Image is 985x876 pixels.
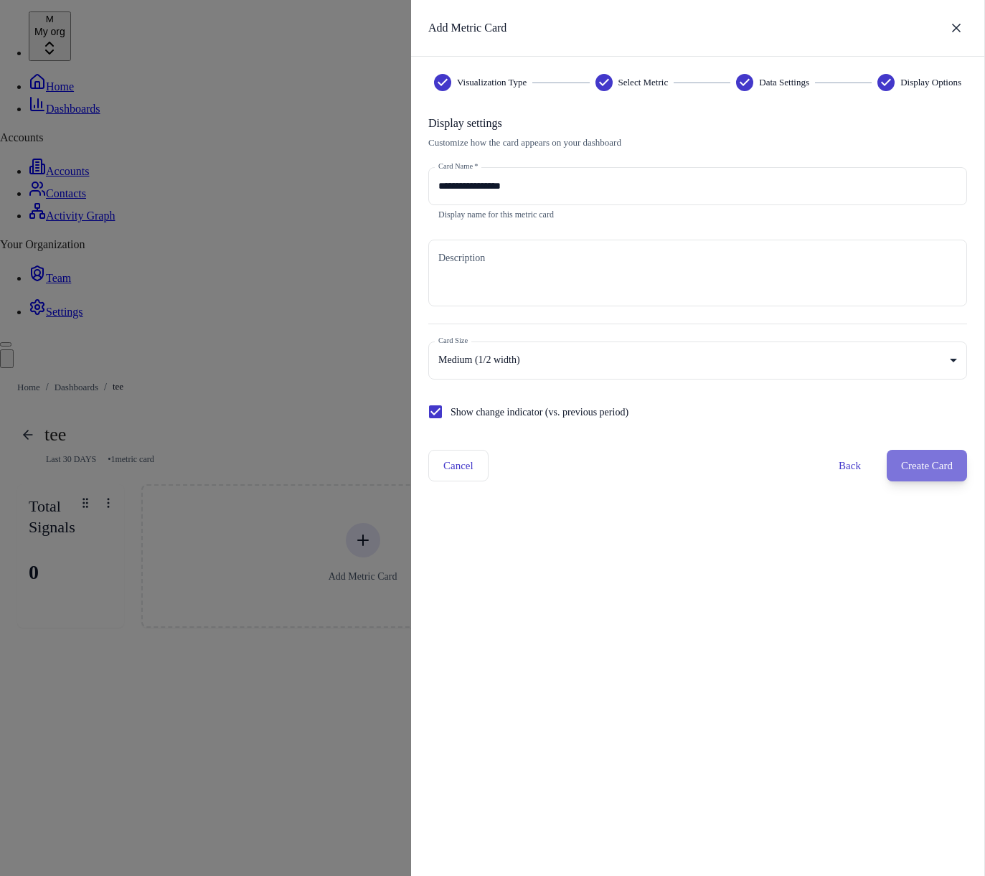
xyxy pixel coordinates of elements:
h6: Display settings [428,114,967,133]
span: Display Options [900,76,961,90]
label: Card Name [438,161,478,171]
div: Medium (1/2 width) [428,342,967,380]
p: Display name for this metric card [438,207,957,222]
button: Back [824,450,875,481]
span: Data Settings [759,76,809,90]
p: Customize how the card appears on your dashboard [428,136,967,150]
label: Card Size [438,335,468,346]
button: Create Card [887,450,967,481]
button: Cancel [428,450,489,481]
span: Select Metric [618,76,669,90]
span: Show change indicator (vs. previous period) [451,405,628,420]
span: Visualization Type [457,76,527,90]
h6: Add Metric Card [428,19,506,37]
